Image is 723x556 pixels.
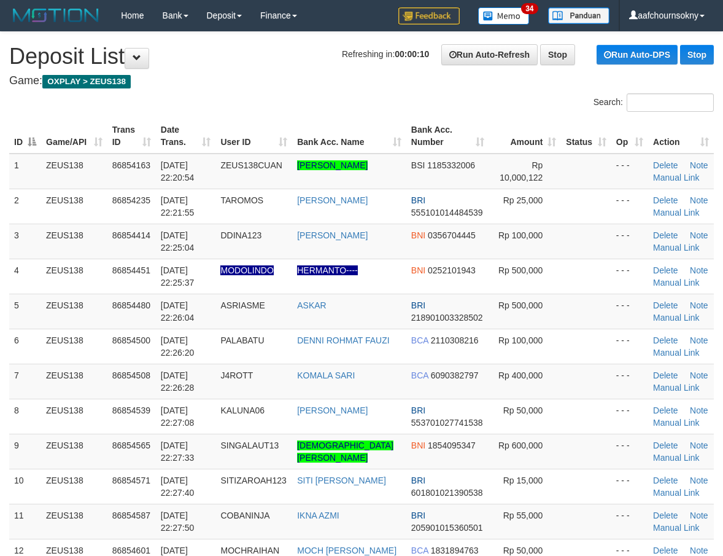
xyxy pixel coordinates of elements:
a: Stop [540,44,575,65]
span: Rp 55,000 [503,511,543,520]
th: Date Trans.: activate to sort column ascending [156,119,216,154]
img: Feedback.jpg [398,7,460,25]
span: BCA [411,335,428,345]
td: 4 [9,259,41,294]
a: Manual Link [653,208,700,217]
span: 86854508 [112,370,150,380]
span: Rp 15,000 [503,476,543,485]
td: 7 [9,364,41,399]
a: HERMANTO---- [297,265,358,275]
td: 5 [9,294,41,329]
a: Delete [653,370,678,380]
span: Rp 600,000 [498,440,543,450]
span: PALABATU [220,335,264,345]
span: BRI [411,405,425,415]
a: Delete [653,265,678,275]
span: SITIZAROAH123 [220,476,286,485]
a: Note [690,300,708,310]
td: ZEUS138 [41,224,107,259]
a: Manual Link [653,278,700,288]
span: 86854565 [112,440,150,450]
span: [DATE] 22:27:50 [161,511,195,533]
td: - - - [611,364,648,399]
input: Search: [627,93,714,112]
td: ZEUS138 [41,469,107,504]
a: MOCH [PERSON_NAME] [297,546,396,555]
span: SINGALAUT13 [220,440,279,450]
span: Rp 100,000 [498,335,543,345]
a: Manual Link [653,173,700,182]
span: [DATE] 22:27:33 [161,440,195,463]
span: Copy 0252101943 to clipboard [428,265,476,275]
a: Note [690,195,708,205]
td: - - - [611,469,648,504]
span: COBANINJA [220,511,269,520]
a: Delete [653,405,678,415]
th: User ID: activate to sort column ascending [215,119,292,154]
a: Manual Link [653,418,700,428]
td: ZEUS138 [41,259,107,294]
span: Copy 601801021390538 to clipboard [411,488,483,498]
th: Amount: activate to sort column ascending [489,119,561,154]
a: [PERSON_NAME] [297,195,368,205]
span: Copy 1854095347 to clipboard [428,440,476,450]
td: 11 [9,504,41,539]
span: [DATE] 22:21:55 [161,195,195,217]
td: ZEUS138 [41,154,107,189]
span: ASRIASME [220,300,265,310]
a: Manual Link [653,453,700,463]
span: [DATE] 22:20:54 [161,160,195,182]
td: 10 [9,469,41,504]
a: Note [690,476,708,485]
label: Search: [593,93,714,112]
span: ZEUS138CUAN [220,160,282,170]
a: DENNI ROHMAT FAUZI [297,335,389,345]
th: Status: activate to sort column ascending [561,119,611,154]
a: Stop [680,45,714,65]
a: KOMALA SARI [297,370,355,380]
strong: 00:00:10 [395,49,429,59]
td: - - - [611,329,648,364]
span: 86854587 [112,511,150,520]
a: Delete [653,511,678,520]
td: - - - [611,259,648,294]
a: Manual Link [653,383,700,393]
a: Manual Link [653,313,700,323]
th: Bank Acc. Number: activate to sort column ascending [406,119,490,154]
a: Delete [653,335,678,345]
span: 86854480 [112,300,150,310]
a: Delete [653,230,678,240]
td: - - - [611,504,648,539]
a: Manual Link [653,488,700,498]
th: Game/API: activate to sort column ascending [41,119,107,154]
a: ASKAR [297,300,326,310]
a: Run Auto-DPS [597,45,678,65]
span: [DATE] 22:26:28 [161,370,195,393]
span: J4ROTT [220,370,253,380]
span: KALUNA06 [220,405,265,415]
span: 86854451 [112,265,150,275]
a: IKNA AZMI [297,511,339,520]
th: Trans ID: activate to sort column ascending [107,119,156,154]
span: 86854601 [112,546,150,555]
span: BSI [411,160,425,170]
span: Copy 6090382797 to clipboard [431,370,479,380]
a: Delete [653,476,678,485]
td: ZEUS138 [41,399,107,434]
a: Note [690,511,708,520]
span: Rp 10,000,122 [500,160,543,182]
span: Rp 100,000 [498,230,543,240]
a: Delete [653,546,678,555]
span: [DATE] 22:26:04 [161,300,195,323]
span: Rp 50,000 [503,405,543,415]
th: ID: activate to sort column descending [9,119,41,154]
span: 86854163 [112,160,150,170]
span: Rp 50,000 [503,546,543,555]
a: Note [690,370,708,380]
a: Note [690,546,708,555]
td: ZEUS138 [41,364,107,399]
th: Bank Acc. Name: activate to sort column ascending [292,119,406,154]
a: [PERSON_NAME] [297,405,368,415]
span: BRI [411,476,425,485]
span: DDINA123 [220,230,261,240]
